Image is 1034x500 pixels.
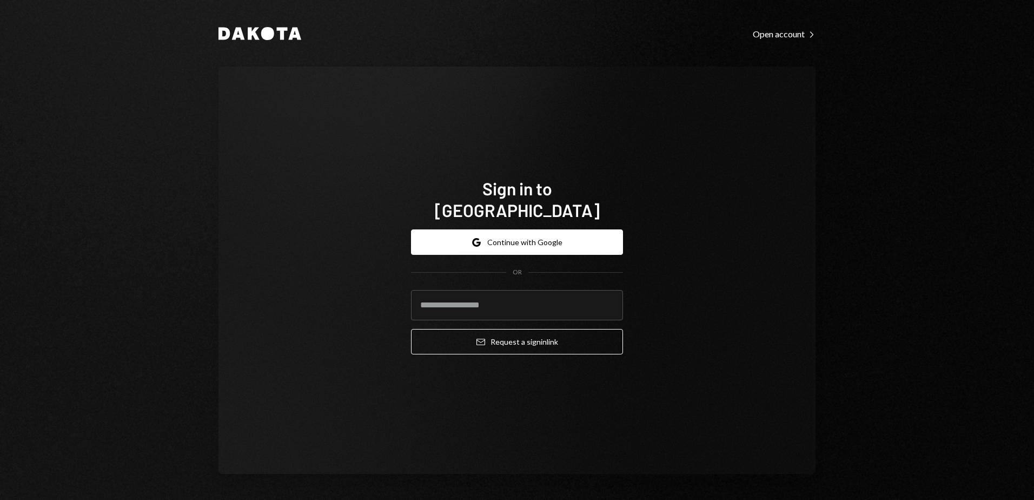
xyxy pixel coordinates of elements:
[411,329,623,354] button: Request a signinlink
[411,177,623,221] h1: Sign in to [GEOGRAPHIC_DATA]
[411,229,623,255] button: Continue with Google
[753,29,816,40] div: Open account
[513,268,522,277] div: OR
[753,28,816,40] a: Open account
